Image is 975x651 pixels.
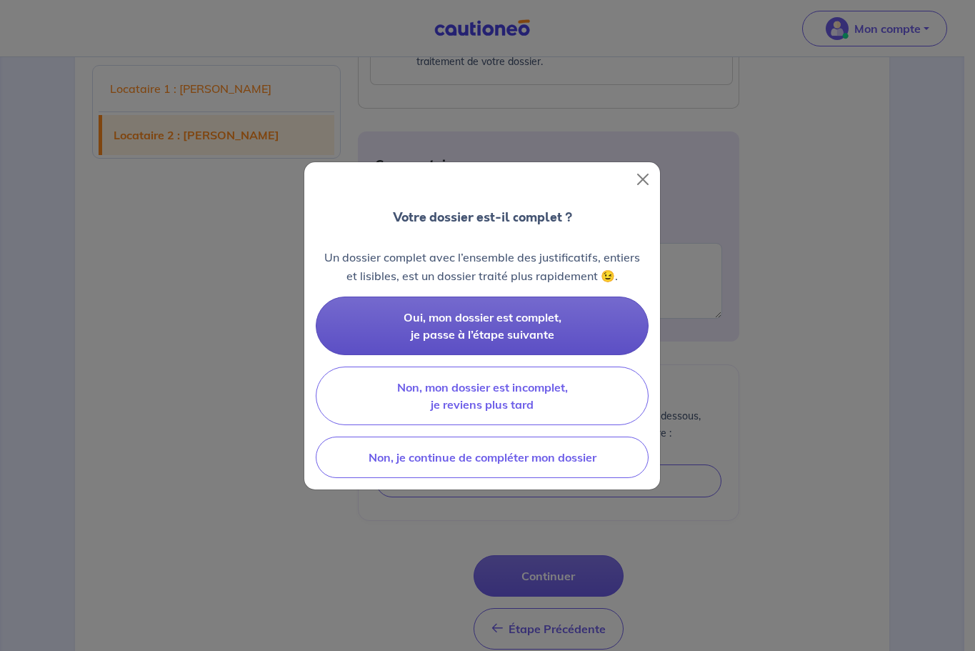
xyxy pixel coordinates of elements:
button: Non, je continue de compléter mon dossier [316,437,649,478]
button: Non, mon dossier est incomplet, je reviens plus tard [316,367,649,425]
span: Non, je continue de compléter mon dossier [369,450,596,464]
p: Votre dossier est-il complet ? [393,208,572,227]
button: Close [631,168,654,191]
button: Oui, mon dossier est complet, je passe à l’étape suivante [316,297,649,355]
p: Un dossier complet avec l’ensemble des justificatifs, entiers et lisibles, est un dossier traité ... [316,248,649,285]
span: Oui, mon dossier est complet, je passe à l’étape suivante [404,310,561,342]
span: Non, mon dossier est incomplet, je reviens plus tard [397,380,568,412]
